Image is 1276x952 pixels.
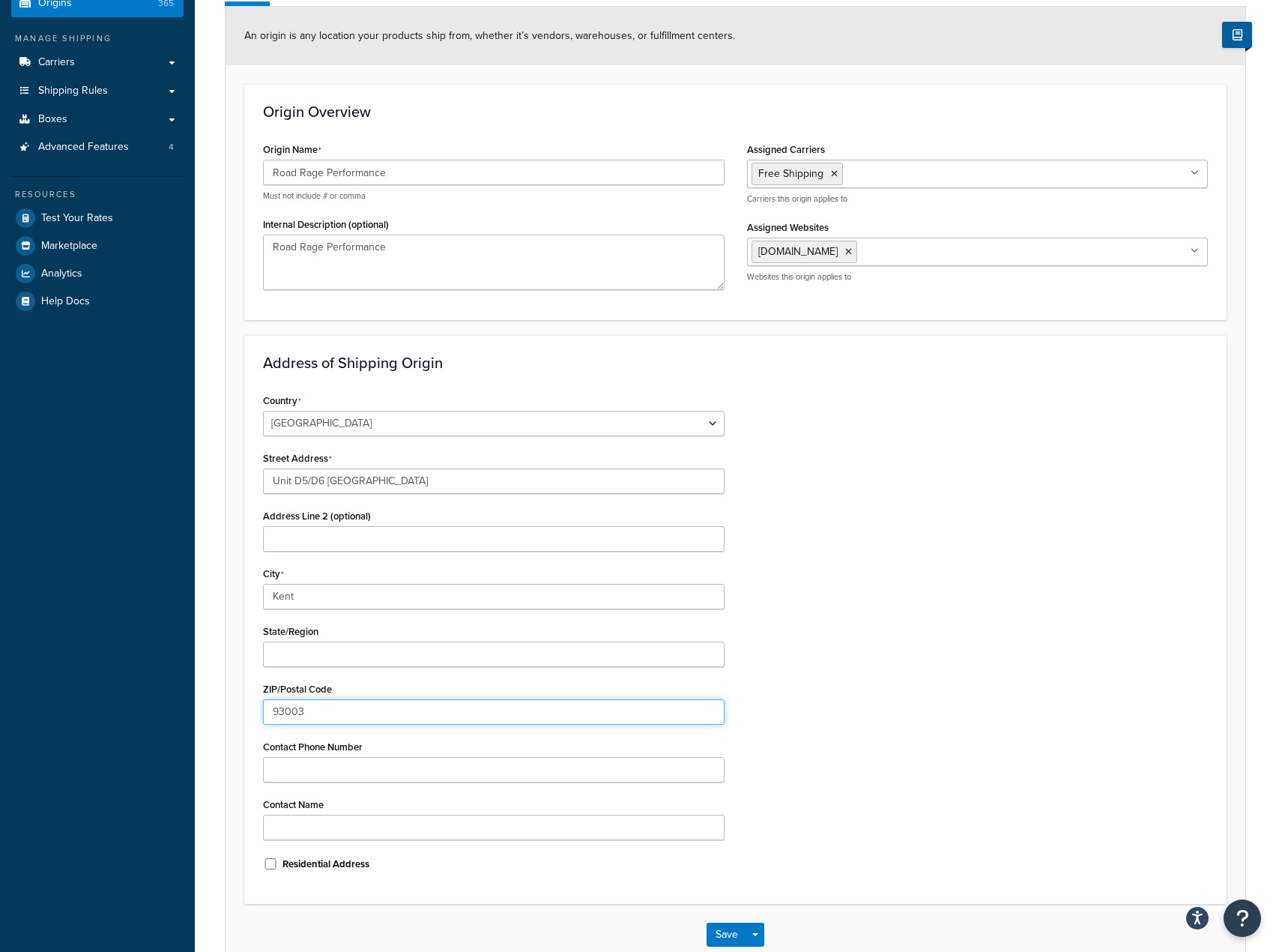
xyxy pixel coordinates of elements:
[263,395,301,407] label: Country
[263,684,332,695] label: ZIP/Postal Code
[707,923,747,947] button: Save
[263,235,725,290] textarea: Road Rage Performance
[263,510,371,522] label: Address Line 2 (optional)
[11,288,184,315] a: Help Docs
[1224,900,1261,937] button: Open Resource Center
[11,205,184,232] a: Test Your Rates
[263,626,318,637] label: State/Region
[11,232,184,259] a: Marketplace
[11,260,184,287] a: Analytics
[1222,22,1252,48] button: Show Help Docs
[41,240,97,253] span: Marketplace
[38,85,108,97] span: Shipping Rules
[282,858,369,871] label: Residential Address
[263,103,1208,120] h3: Origin Overview
[38,113,67,126] span: Boxes
[11,106,184,133] a: Boxes
[263,799,324,810] label: Contact Name
[263,568,284,580] label: City
[263,219,389,230] label: Internal Description (optional)
[263,741,363,753] label: Contact Phone Number
[263,453,332,465] label: Street Address
[169,141,174,154] span: 4
[263,144,321,156] label: Origin Name
[747,193,1209,205] p: Carriers this origin applies to
[11,133,184,161] li: Advanced Features
[11,49,184,76] a: Carriers
[38,141,129,154] span: Advanced Features
[11,77,184,105] a: Shipping Rules
[38,56,75,69] span: Carriers
[41,295,90,308] span: Help Docs
[263,355,1208,371] h3: Address of Shipping Origin
[758,166,823,181] span: Free Shipping
[747,144,825,155] label: Assigned Carriers
[11,188,184,201] div: Resources
[41,268,82,280] span: Analytics
[747,222,829,233] label: Assigned Websites
[747,271,1209,283] p: Websites this origin applies to
[758,244,838,259] span: [DOMAIN_NAME]
[41,212,113,225] span: Test Your Rates
[11,32,184,45] div: Manage Shipping
[263,190,725,202] p: Must not include # or comma
[11,133,184,161] a: Advanced Features4
[244,28,735,43] span: An origin is any location your products ship from, whether it’s vendors, warehouses, or fulfillme...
